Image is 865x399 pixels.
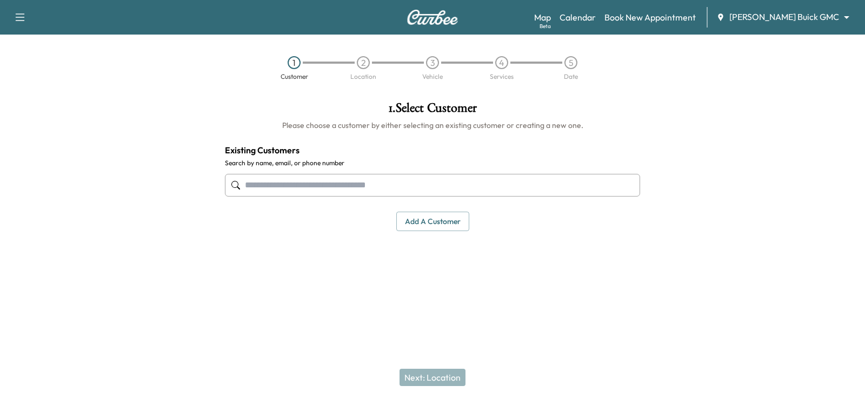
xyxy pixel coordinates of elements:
[225,144,640,157] h4: Existing Customers
[350,73,376,80] div: Location
[288,56,301,69] div: 1
[534,11,551,24] a: MapBeta
[422,73,443,80] div: Vehicle
[495,56,508,69] div: 4
[729,11,839,23] span: [PERSON_NAME] Buick GMC
[490,73,514,80] div: Services
[560,11,596,24] a: Calendar
[564,73,578,80] div: Date
[225,102,640,120] h1: 1 . Select Customer
[407,10,458,25] img: Curbee Logo
[540,22,551,30] div: Beta
[225,120,640,131] h6: Please choose a customer by either selecting an existing customer or creating a new one.
[426,56,439,69] div: 3
[604,11,696,24] a: Book New Appointment
[281,73,308,80] div: Customer
[396,212,469,232] button: Add a customer
[225,159,640,167] label: Search by name, email, or phone number
[564,56,577,69] div: 5
[357,56,370,69] div: 2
